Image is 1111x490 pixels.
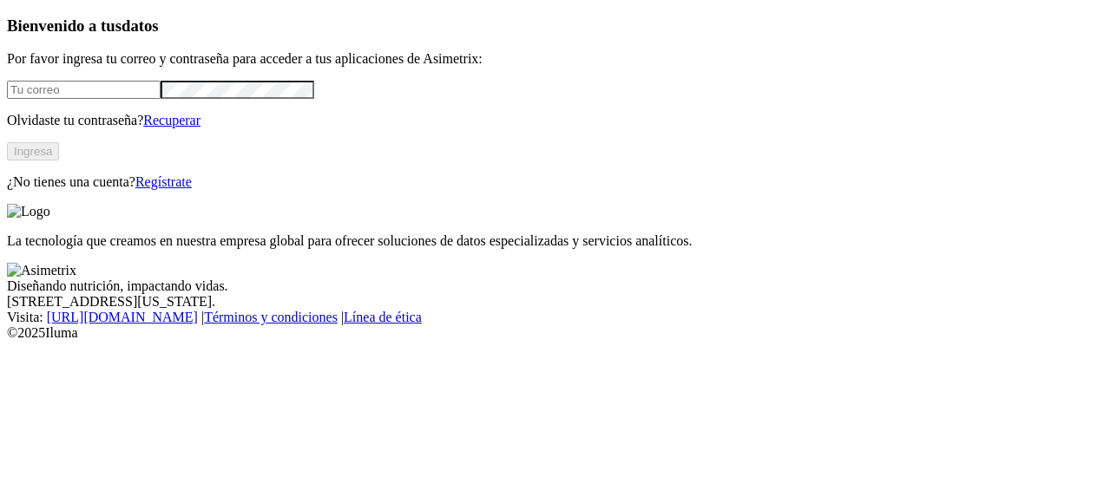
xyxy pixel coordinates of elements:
a: [URL][DOMAIN_NAME] [47,310,198,324]
div: Visita : | | [7,310,1104,325]
p: Olvidaste tu contraseña? [7,113,1104,128]
a: Recuperar [143,113,201,127]
div: [STREET_ADDRESS][US_STATE]. [7,294,1104,310]
span: datos [122,16,159,35]
h3: Bienvenido a tus [7,16,1104,36]
a: Términos y condiciones [204,310,338,324]
p: La tecnología que creamos en nuestra empresa global para ofrecer soluciones de datos especializad... [7,233,1104,249]
button: Ingresa [7,142,59,160]
div: © 2025 Iluma [7,325,1104,341]
p: Por favor ingresa tu correo y contraseña para acceder a tus aplicaciones de Asimetrix: [7,51,1104,67]
div: Diseñando nutrición, impactando vidas. [7,278,1104,294]
input: Tu correo [7,81,161,99]
img: Asimetrix [7,263,76,278]
p: ¿No tienes una cuenta? [7,174,1104,190]
img: Logo [7,204,50,219]
a: Línea de ética [344,310,422,324]
a: Regístrate [135,174,192,189]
